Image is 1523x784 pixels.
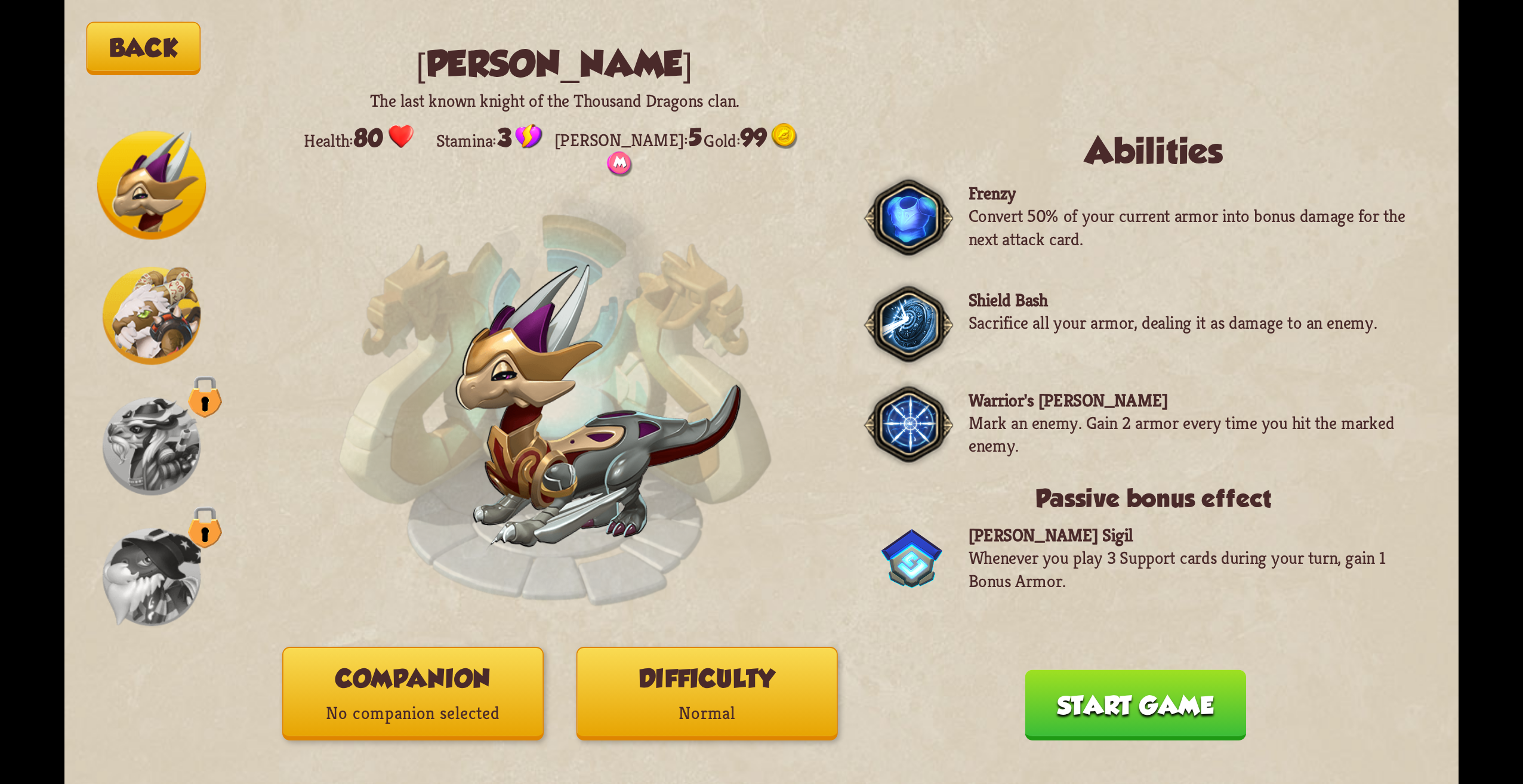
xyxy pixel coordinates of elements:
button: Start game [1025,669,1246,740]
img: ManaPoints.png [607,152,633,178]
p: The last known knight of the Thousand Dragons clan. [293,89,816,112]
img: Wizard_Dragon_Icon.png [103,528,201,626]
h3: Passive bonus effect [881,484,1426,513]
p: Sacrifice all your armor, dealing it as damage to an enemy. [969,311,1377,334]
img: Enchantment_Altar.png [337,181,772,616]
p: Warrior's [PERSON_NAME] [969,389,1426,412]
img: Chevalier_Dragon.png [457,266,740,551]
span: Stamina: [424,123,554,181]
img: Stamina_Icon.png [516,123,542,149]
button: CompanionNo companion selected [282,647,544,740]
p: Normal [578,696,837,730]
span: [PERSON_NAME]: [554,123,685,181]
span: 99 [741,124,767,152]
p: Mark an enemy. Gain 2 armor every time you hit the marked enemy. [969,412,1426,458]
img: Merchant_Dragon_Icon.png [103,397,201,495]
img: lock-icon.png [187,507,222,548]
p: Convert 50% of your current armor into bonus damage for the next attack card. [969,205,1426,251]
p: Shield Bash [969,289,1377,311]
button: Back [87,22,201,75]
img: ability-frame.png [864,279,954,370]
img: gold.png [771,123,797,149]
p: Frenzy [969,182,1426,205]
img: ability-frame.png [864,172,954,263]
span: 80 [354,124,383,152]
img: Chevalier_Dragon_Icon.png [97,131,206,240]
img: lock-icon.png [187,376,222,418]
p: No companion selected [283,696,542,730]
img: Barbarian_Dragon_Icon.png [103,267,201,365]
h2: Abilities [881,131,1426,171]
p: Whenever you play 3 Support cards during your turn, gain 1 Bonus Armor. [969,547,1426,592]
button: DifficultyNormal [576,647,838,740]
img: Chevalier_Dragon.png [455,264,741,552]
img: ability-frame.png [864,379,954,470]
h2: [PERSON_NAME] [293,44,816,84]
img: health.png [387,123,414,149]
span: Gold: [685,123,816,181]
img: ChevalierSigil.png [881,529,943,588]
span: Health: [293,123,424,181]
p: [PERSON_NAME] Sigil [969,524,1426,547]
span: 3 [497,124,511,152]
